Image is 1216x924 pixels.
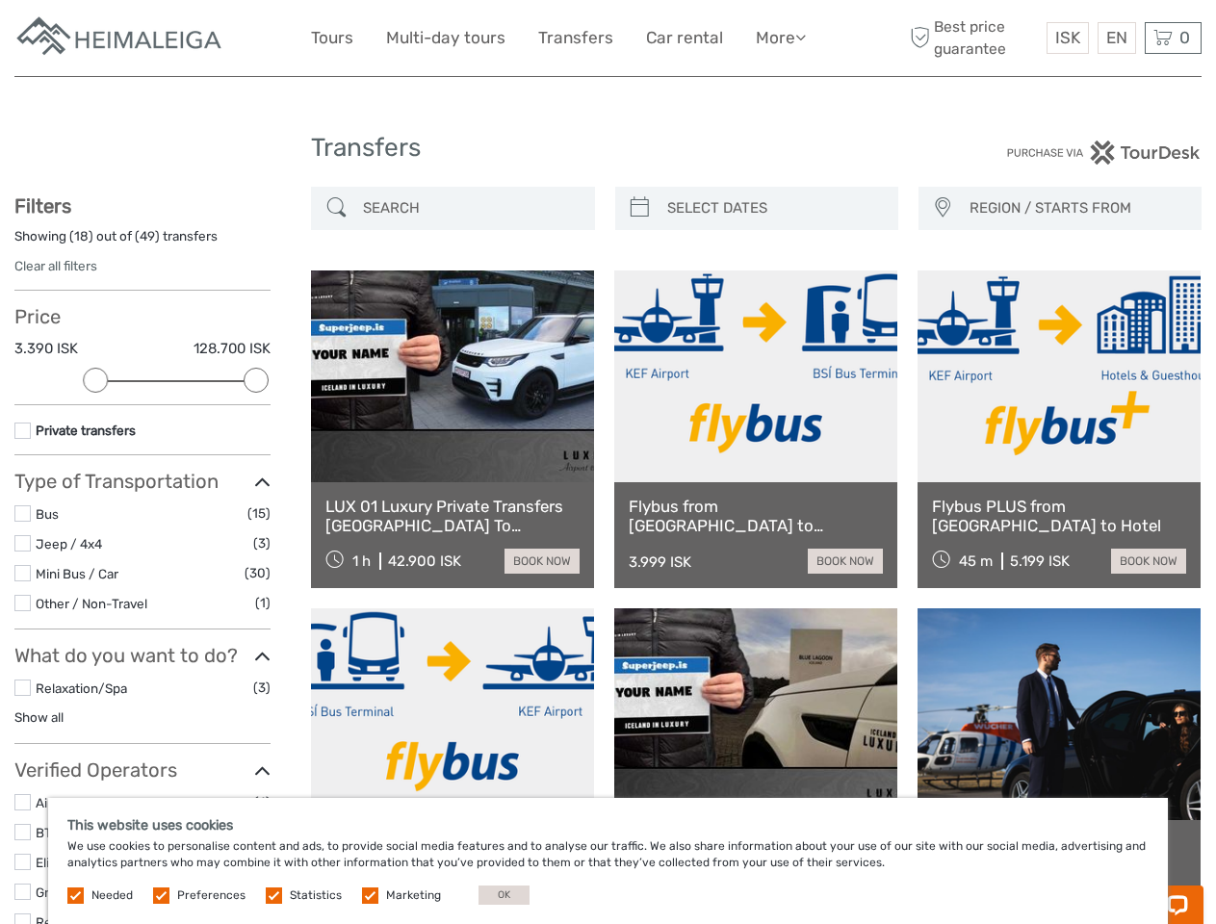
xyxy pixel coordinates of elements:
[388,552,461,570] div: 42.900 ISK
[1006,141,1202,165] img: PurchaseViaTourDesk.png
[311,133,905,164] h1: Transfers
[311,24,353,52] a: Tours
[48,798,1168,924] div: We use cookies to personalise content and ads, to provide social media features and to analyse ou...
[36,885,225,900] a: Gray Line [GEOGRAPHIC_DATA]
[14,14,226,62] img: Apartments in Reykjavik
[352,552,371,570] span: 1 h
[74,227,89,245] label: 18
[254,791,271,813] span: (4)
[14,227,271,257] div: Showing ( ) out of ( ) transfers
[325,497,580,536] a: LUX 01 Luxury Private Transfers [GEOGRAPHIC_DATA] To [GEOGRAPHIC_DATA]
[14,339,78,359] label: 3.390 ISK
[221,30,245,53] button: Open LiveChat chat widget
[1111,549,1186,574] a: book now
[177,887,246,904] label: Preferences
[386,887,441,904] label: Marketing
[36,506,59,522] a: Bus
[253,677,271,699] span: (3)
[36,795,116,810] a: Airport Direct
[27,34,218,49] p: Chat now
[194,339,271,359] label: 128.700 ISK
[67,817,1149,834] h5: This website uses cookies
[245,562,271,584] span: (30)
[1098,22,1136,54] div: EN
[14,470,271,493] h3: Type of Transportation
[646,24,723,52] a: Car rental
[538,24,613,52] a: Transfers
[505,549,580,574] a: book now
[14,194,71,218] strong: Filters
[961,192,1192,224] button: REGION / STARTS FROM
[14,258,97,273] a: Clear all filters
[36,825,91,840] a: BT Travel
[479,885,530,905] button: OK
[91,887,133,904] label: Needed
[905,16,1042,59] span: Best price guarantee
[36,536,102,552] a: Jeep / 4x4
[140,227,155,245] label: 49
[36,596,147,611] a: Other / Non-Travel
[629,497,883,536] a: Flybus from [GEOGRAPHIC_DATA] to [GEOGRAPHIC_DATA] BSÍ
[959,552,993,570] span: 45 m
[629,553,691,571] div: 3.999 ISK
[36,566,118,581] a: Mini Bus / Car
[1177,28,1193,47] span: 0
[932,497,1186,536] a: Flybus PLUS from [GEOGRAPHIC_DATA] to Hotel
[14,758,271,782] h3: Verified Operators
[1010,552,1070,570] div: 5.199 ISK
[253,532,271,554] span: (3)
[14,305,271,328] h3: Price
[808,549,883,574] a: book now
[36,855,128,870] a: Elite-Chauffeur
[355,192,584,225] input: SEARCH
[255,592,271,614] span: (1)
[660,192,889,225] input: SELECT DATES
[290,887,342,904] label: Statistics
[36,423,136,438] a: Private transfers
[1055,28,1080,47] span: ISK
[36,680,127,696] a: Relaxation/Spa
[14,644,271,667] h3: What do you want to do?
[247,502,271,525] span: (15)
[386,24,505,52] a: Multi-day tours
[14,709,64,725] a: Show all
[756,24,806,52] a: More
